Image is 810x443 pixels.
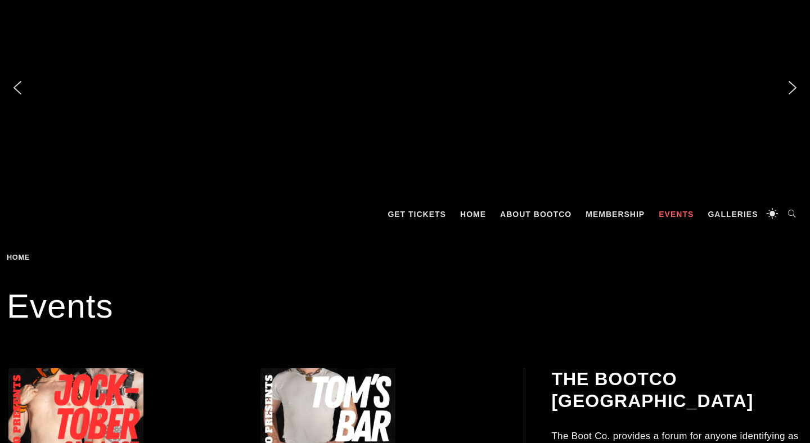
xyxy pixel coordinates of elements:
[494,197,577,231] a: About BootCo
[7,253,34,261] a: Home
[7,254,81,261] div: Breadcrumbs
[382,197,452,231] a: GET TICKETS
[551,368,802,412] h2: The BootCo [GEOGRAPHIC_DATA]
[580,197,650,231] a: Membership
[784,79,802,97] img: next arrow
[7,284,803,329] h1: Events
[702,197,763,231] a: Galleries
[454,197,492,231] a: Home
[653,197,699,231] a: Events
[8,79,26,97] img: previous arrow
